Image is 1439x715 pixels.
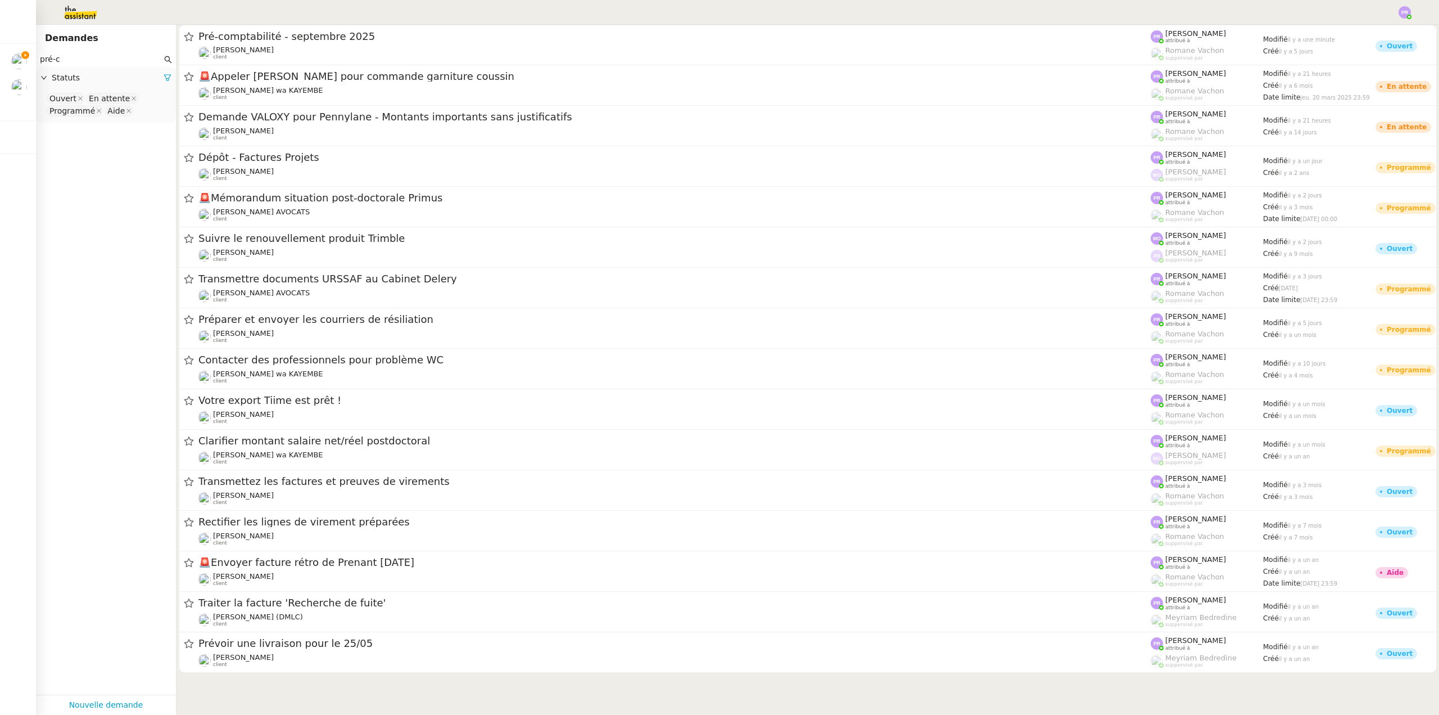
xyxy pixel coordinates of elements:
img: users%2FME7CwGhkVpexbSaUxoFyX6OhGQk2%2Favatar%2Fe146a5d2-1708-490f-af4b-78e736222863 [198,47,211,59]
img: users%2FyQfMwtYgTqhRP2YHWHmG2s2LYaD3%2Favatar%2Fprofile-pic.png [1151,88,1163,100]
app-user-label: attribué à [1151,555,1263,570]
span: suppervisé par [1165,136,1203,142]
img: svg [1151,475,1163,488]
span: Dépôt - Factures Projets [198,152,1151,163]
app-user-detailed-label: client [198,572,1151,587]
span: attribué à [1165,159,1190,165]
span: il y a 2 jours [1288,192,1322,199]
img: svg [1151,273,1163,285]
span: Modifié [1263,481,1288,489]
span: Créé [1263,82,1279,89]
app-user-detailed-label: client [198,208,1151,222]
span: attribué à [1165,78,1190,84]
span: client [213,338,227,344]
img: svg [1151,232,1163,245]
span: suppervisé par [1165,541,1203,547]
span: [PERSON_NAME] [1165,353,1226,361]
app-user-label: attribué à [1151,434,1263,448]
div: Ouvert [1387,245,1413,252]
span: [PERSON_NAME] [213,410,274,419]
span: Meyriam Bedredine [1165,613,1237,622]
img: users%2FyQfMwtYgTqhRP2YHWHmG2s2LYaD3%2Favatar%2Fprofile-pic.png [1151,47,1163,60]
app-user-detailed-label: client [198,127,1151,141]
img: users%2FgeBNsgrICCWBxRbiuqfStKJvnT43%2Favatar%2F643e594d886881602413a30f_1666712378186.jpeg [198,330,211,343]
span: Modifié [1263,191,1288,199]
span: [PERSON_NAME] AVOCATS [213,289,310,297]
span: il y a 2 ans [1279,170,1309,176]
span: client [213,176,227,182]
span: il y a 3 mois [1279,494,1313,500]
span: 🚨 [198,556,211,568]
span: il y a 14 jours [1279,129,1317,136]
span: client [213,581,227,587]
span: [PERSON_NAME] [1165,515,1226,523]
span: il y a un mois [1288,401,1325,407]
span: Préparer et envoyer les courriers de résiliation [198,314,1151,325]
span: suppervisé par [1165,419,1203,425]
span: Créé [1263,614,1279,622]
img: svg [1151,452,1163,465]
span: Pré-comptabilité - septembre 2025 [198,32,1151,42]
img: svg [1151,111,1163,123]
app-user-detailed-label: client [198,86,1151,101]
span: client [213,621,227,627]
span: Modifié [1263,556,1288,564]
div: Programmé [1387,164,1431,171]
span: Créé [1263,128,1279,136]
span: client [213,95,227,101]
span: Romane Vachon [1165,370,1224,379]
span: [PERSON_NAME] [213,248,274,257]
span: attribué à [1165,524,1190,530]
span: Créé [1263,452,1279,460]
app-user-label: attribué à [1151,150,1263,165]
img: users%2FME7CwGhkVpexbSaUxoFyX6OhGQk2%2Favatar%2Fe146a5d2-1708-490f-af4b-78e736222863 [11,53,27,69]
span: attribué à [1165,443,1190,449]
span: [DATE] 00:00 [1300,216,1337,222]
app-user-label: attribué à [1151,636,1263,651]
span: attribué à [1165,564,1190,570]
span: attribué à [1165,119,1190,125]
span: Prévoir une livraison pour le 25/05 [198,638,1151,649]
app-user-label: suppervisé par [1151,87,1263,101]
img: users%2F47wLulqoDhMx0TTMwUcsFP5V2A23%2Favatar%2Fnokpict-removebg-preview-removebg-preview.png [198,452,211,464]
app-user-label: attribué à [1151,272,1263,286]
div: Statuts [36,67,176,89]
span: [PERSON_NAME] [1165,110,1226,118]
span: attribué à [1165,362,1190,368]
span: attribué à [1165,281,1190,287]
span: Créé [1263,412,1279,420]
span: il y a 6 mois [1279,83,1313,89]
img: svg [1151,637,1163,650]
span: Modifié [1263,238,1288,246]
img: svg [1151,516,1163,528]
span: il y a un an [1279,569,1310,575]
span: attribué à [1165,38,1190,44]
span: il y a un mois [1279,332,1316,338]
div: Ouvert [1387,529,1413,536]
span: client [213,459,227,465]
div: Programmé [1387,326,1431,333]
span: [PERSON_NAME] [213,572,274,581]
span: il y a 7 mois [1288,523,1322,529]
div: Ouvert [1387,407,1413,414]
span: Appeler [PERSON_NAME] pour commande garniture coussin [198,71,1151,82]
img: users%2F47wLulqoDhMx0TTMwUcsFP5V2A23%2Favatar%2Fnokpict-removebg-preview-removebg-preview.png [198,371,211,383]
span: client [213,378,227,384]
span: [PERSON_NAME] [213,127,274,135]
span: [PERSON_NAME] [1165,249,1226,257]
div: Ouvert [49,93,76,104]
app-user-label: suppervisé par [1151,411,1263,425]
span: Modifié [1263,116,1288,124]
span: Date limite [1263,579,1300,587]
span: Clarifier montant salaire net/réel postdoctoral [198,436,1151,446]
span: Date limite [1263,93,1300,101]
img: users%2FfjlNmCTkLiVoA3HQjY3GA5JXGxb2%2Favatar%2Fstarofservice_97480retdsc0392.png [198,249,211,262]
span: attribué à [1165,321,1190,327]
img: users%2F747wGtPOU8c06LfBMyRxetZoT1v2%2Favatar%2Fnokpict.jpg [198,290,211,302]
span: Statuts [52,71,164,84]
div: En attente [89,93,130,104]
span: [PERSON_NAME] [1165,29,1226,38]
app-user-label: suppervisé par [1151,613,1263,628]
span: Créé [1263,47,1279,55]
app-user-label: suppervisé par [1151,330,1263,344]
